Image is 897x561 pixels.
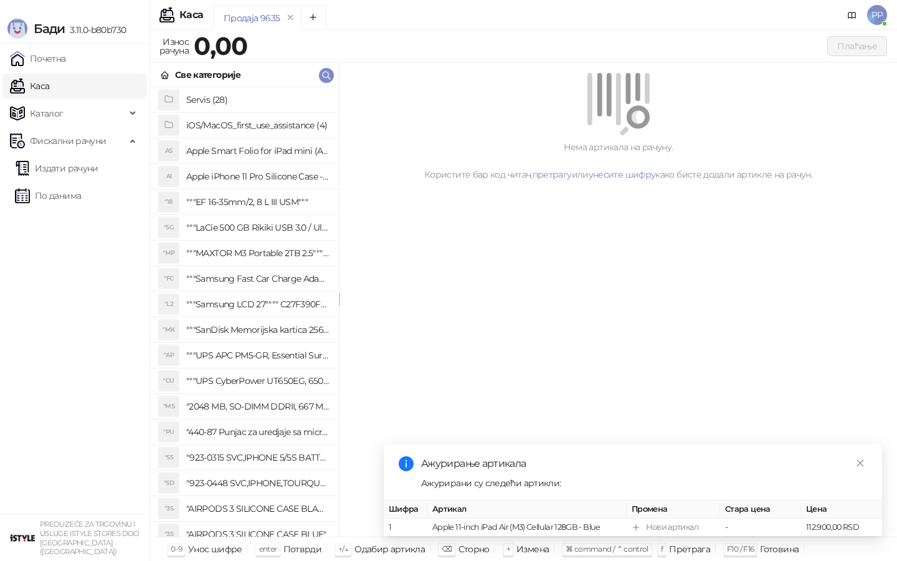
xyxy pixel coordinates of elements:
div: Претрага [669,541,710,557]
strong: 0,00 [194,31,247,61]
h4: "AIRPODS 3 SILICONE CASE BLUE" [186,524,329,544]
a: По данима [15,183,81,208]
td: 1 [384,519,427,537]
div: Износ рачуна [157,34,191,59]
div: "CU [159,371,179,391]
div: AI [159,166,179,186]
small: PREDUZEĆE ZA TRGOVINU I USLUGE ISTYLE STORES DOO [GEOGRAPHIC_DATA] ([GEOGRAPHIC_DATA]) [40,520,140,556]
div: Каса [179,10,203,20]
div: Сторно [458,541,490,557]
div: Нови артикал [646,521,698,534]
span: f [661,544,663,554]
div: "MK [159,320,179,340]
h4: """Samsung Fast Car Charge Adapter, brzi auto punja_, boja crna""" [186,269,329,289]
th: Стара цена [720,501,801,519]
span: ↑/↓ [338,544,348,554]
a: Документација [842,5,862,25]
div: "18 [159,192,179,212]
span: close [856,459,865,467]
div: "L2 [159,294,179,314]
span: Фискални рачуни [30,128,106,153]
div: "SD [159,473,179,493]
h4: Apple iPhone 11 Pro Silicone Case - Black [186,166,329,186]
h4: Servis (28) [186,90,329,110]
div: Измена [516,541,549,557]
h4: "923-0315 SVC,IPHONE 5/5S BATTERY REMOVAL TRAY Držač za iPhone sa kojim se otvara display [186,448,329,467]
h4: """MAXTOR M3 Portable 2TB 2.5"""" crni eksterni hard disk HX-M201TCB/GM""" [186,243,329,263]
a: претрагу [533,169,572,180]
div: Све категорије [175,68,240,82]
button: Add tab [301,5,326,30]
th: Цена [801,501,882,519]
span: PP [867,5,887,25]
div: Ажурирани су следећи артикли: [421,476,867,490]
h4: """SanDisk Memorijska kartica 256GB microSDXC sa SD adapterom SDSQXA1-256G-GN6MA - Extreme PLUS, ... [186,320,329,340]
a: Издати рачуни [15,156,98,181]
div: Одабир артикла [354,541,425,557]
div: Унос шифре [188,541,242,557]
td: Apple 11-inch iPad Air (M3) Cellular 128GB - Blue [427,519,627,537]
div: "S5 [159,448,179,467]
h4: """EF 16-35mm/2, 8 L III USM""" [186,192,329,212]
span: F10 / F16 [727,544,754,554]
h4: "923-0448 SVC,IPHONE,TOURQUE DRIVER KIT .65KGF- CM Šrafciger " [186,473,329,493]
h4: """UPS CyberPower UT650EG, 650VA/360W , line-int., s_uko, desktop""" [186,371,329,391]
span: info-circle [399,456,414,471]
div: "5G [159,218,179,237]
h4: """Samsung LCD 27"""" C27F390FHUXEN""" [186,294,329,314]
div: "3S [159,524,179,544]
a: Close [853,456,867,470]
div: "MP [159,243,179,263]
div: Нема артикала на рачуну. Користите бар код читач, или како бисте додали артикле на рачун. [354,140,882,181]
span: ⌫ [442,544,452,554]
a: Каса [10,74,49,98]
th: Артикал [427,501,627,519]
div: "MS [159,396,179,416]
h4: """UPS APC PM5-GR, Essential Surge Arrest,5 utic_nica""" [186,345,329,365]
img: Logo [7,19,27,39]
div: "3S [159,499,179,519]
span: 3.11.0-b80b730 [65,24,126,36]
span: + [506,544,510,554]
th: Промена [627,501,720,519]
td: - [720,519,801,537]
h4: "AIRPODS 3 SILICONE CASE BLACK" [186,499,329,519]
div: Ажурирање артикала [421,456,867,471]
img: 64x64-companyLogo-77b92cf4-9946-4f36-9751-bf7bb5fd2c7d.png [10,525,35,550]
span: enter [259,544,277,554]
td: 112.900,00 RSD [801,519,882,537]
span: Бади [34,21,65,36]
h4: iOS/MacOS_first_use_assistance (4) [186,115,329,135]
span: ⌘ command / ⌃ control [566,544,648,554]
button: remove [282,12,298,23]
span: Каталог [30,101,64,126]
h4: """LaCie 500 GB Rikiki USB 3.0 / Ultra Compact & Resistant aluminum / USB 3.0 / 2.5""""""" [186,218,329,237]
h4: Apple Smart Folio for iPad mini (A17 Pro) - Sage [186,141,329,161]
div: Готовина [760,541,799,557]
span: 0-9 [171,544,182,554]
a: унесите шифру [589,169,656,180]
button: Плаћање [827,36,887,56]
div: Продаја 9635 [224,11,280,25]
div: AS [159,141,179,161]
h4: "2048 MB, SO-DIMM DDRII, 667 MHz, Napajanje 1,8 0,1 V, Latencija CL5" [186,396,329,416]
div: "AP [159,345,179,365]
div: "FC [159,269,179,289]
th: Шифра [384,501,427,519]
a: Почетна [10,46,66,71]
div: "PU [159,422,179,442]
h4: "440-87 Punjac za uredjaje sa micro USB portom 4/1, Stand." [186,422,329,442]
div: Потврди [283,541,322,557]
div: grid [150,87,339,537]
